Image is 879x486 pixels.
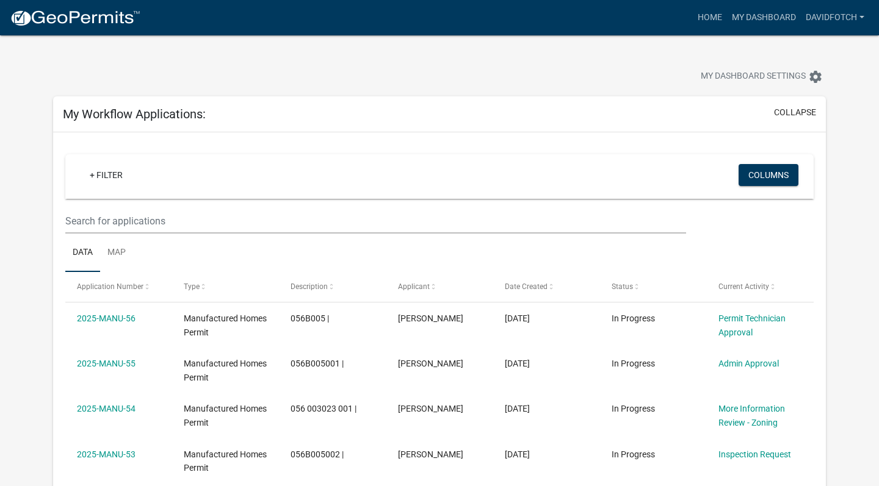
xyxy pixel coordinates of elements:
span: In Progress [612,449,655,459]
span: 09/23/2025 [505,449,530,459]
span: Date Created [505,282,548,291]
span: Application Number [77,282,143,291]
button: Columns [739,164,798,186]
a: Admin Approval [718,359,779,368]
span: Manufactured Homes Permit [184,359,267,382]
span: Applicant [398,282,430,291]
a: My Dashboard [727,6,801,29]
span: 056 003023 001 | [291,404,356,413]
input: Search for applications [65,209,686,234]
span: Type [184,282,200,291]
a: 2025-MANU-54 [77,404,136,413]
a: davidfotch [801,6,869,29]
button: My Dashboard Settingssettings [691,65,833,88]
span: Manufactured Homes Permit [184,313,267,337]
span: David Fotch [398,359,463,368]
datatable-header-cell: Applicant [386,272,493,301]
span: Current Activity [718,282,769,291]
a: 2025-MANU-55 [77,359,136,368]
a: Home [693,6,727,29]
a: Data [65,234,100,273]
button: collapse [774,106,816,119]
a: More Information Review - Zoning [718,404,785,427]
span: In Progress [612,404,655,413]
span: 10/06/2025 [505,313,530,323]
span: Status [612,282,633,291]
span: In Progress [612,313,655,323]
span: 056B005 | [291,313,329,323]
a: 2025-MANU-56 [77,313,136,323]
span: 056B005001 | [291,359,344,368]
a: 2025-MANU-53 [77,449,136,459]
span: In Progress [612,359,655,368]
i: settings [808,70,823,84]
a: Inspection Request [718,449,791,459]
span: My Dashboard Settings [701,70,806,84]
a: + Filter [80,164,132,186]
datatable-header-cell: Type [172,272,279,301]
span: 09/24/2025 [505,404,530,413]
datatable-header-cell: Status [600,272,707,301]
span: David Fotch [398,313,463,323]
span: David Fotch [398,404,463,413]
span: David Fotch [398,449,463,459]
datatable-header-cell: Current Activity [707,272,814,301]
span: 09/30/2025 [505,359,530,368]
a: Map [100,234,133,273]
span: Manufactured Homes Permit [184,449,267,473]
datatable-header-cell: Description [279,272,386,301]
span: 056B005002 | [291,449,344,459]
span: Manufactured Homes Permit [184,404,267,427]
datatable-header-cell: Application Number [65,272,172,301]
datatable-header-cell: Date Created [493,272,600,301]
span: Description [291,282,328,291]
a: Permit Technician Approval [718,313,786,337]
h5: My Workflow Applications: [63,107,206,121]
